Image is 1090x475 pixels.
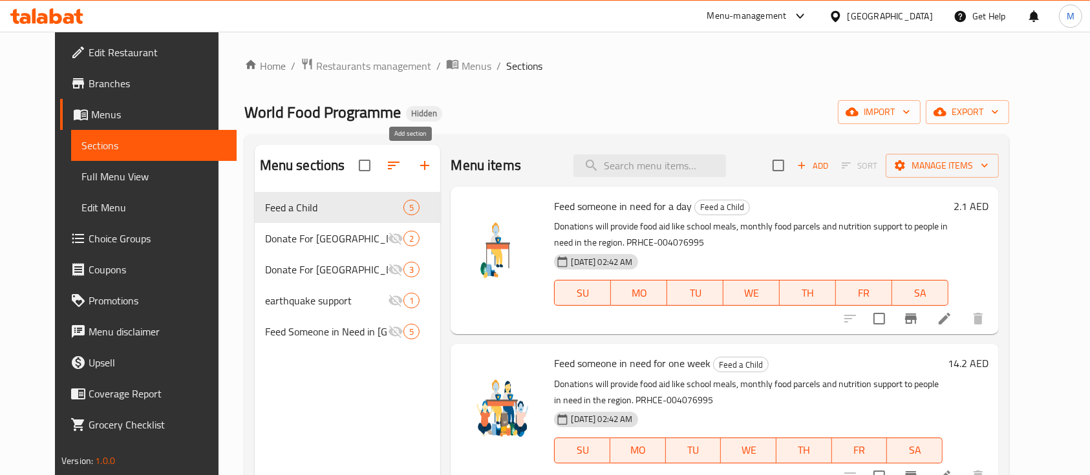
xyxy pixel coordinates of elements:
[497,58,501,74] li: /
[89,355,227,370] span: Upsell
[265,293,389,308] div: earthquake support
[892,280,948,306] button: SA
[95,452,115,469] span: 1.0.0
[60,409,237,440] a: Grocery Checklist
[1067,9,1074,23] span: M
[667,280,723,306] button: TU
[832,438,888,463] button: FR
[695,200,749,215] span: Feed a Child
[833,156,886,176] span: Select section first
[610,438,666,463] button: MO
[404,202,419,214] span: 5
[895,303,926,334] button: Branch-specific-item
[388,293,403,308] svg: Inactive section
[848,9,933,23] div: [GEOGRAPHIC_DATA]
[260,156,345,175] h2: Menu sections
[403,293,420,308] div: items
[897,284,943,302] span: SA
[81,200,227,215] span: Edit Menu
[566,413,637,425] span: [DATE] 02:42 AM
[776,438,832,463] button: TH
[89,324,227,339] span: Menu disclaimer
[566,256,637,268] span: [DATE] 02:42 AM
[265,200,404,215] div: Feed a Child
[89,76,227,91] span: Branches
[573,154,726,177] input: search
[792,156,833,176] span: Add item
[60,378,237,409] a: Coverage Report
[301,58,431,74] a: Restaurants management
[611,280,667,306] button: MO
[461,354,544,437] img: Feed someone in need for one week
[255,187,441,352] nav: Menu sections
[404,326,419,338] span: 5
[714,357,768,372] span: Feed a Child
[255,254,441,285] div: Donate For [GEOGRAPHIC_DATA]3
[707,8,787,24] div: Menu-management
[785,284,831,302] span: TH
[837,441,882,459] span: FR
[403,262,420,277] div: items
[436,58,441,74] li: /
[388,324,403,339] svg: Inactive section
[89,386,227,401] span: Coverage Report
[89,417,227,432] span: Grocery Checklist
[60,254,237,285] a: Coupons
[554,196,692,216] span: Feed someone in need for a day
[60,68,237,99] a: Branches
[892,441,937,459] span: SA
[554,280,611,306] button: SU
[265,231,389,246] div: Donate For Palestine
[795,158,830,173] span: Add
[896,158,988,174] span: Manage items
[244,98,401,127] span: World Food Programme
[265,262,389,277] span: Donate For [GEOGRAPHIC_DATA]
[71,130,237,161] a: Sections
[406,108,442,119] span: Hidden
[729,284,775,302] span: WE
[406,106,442,121] div: Hidden
[721,438,776,463] button: WE
[841,284,887,302] span: FR
[404,264,419,276] span: 3
[81,169,227,184] span: Full Menu View
[866,305,893,332] span: Select to update
[89,45,227,60] span: Edit Restaurant
[792,156,833,176] button: Add
[60,347,237,378] a: Upsell
[255,316,441,347] div: Feed Someone in Need in [GEOGRAPHIC_DATA]5
[60,223,237,254] a: Choice Groups
[963,303,994,334] button: delete
[404,233,419,245] span: 2
[60,285,237,316] a: Promotions
[89,262,227,277] span: Coupons
[780,280,836,306] button: TH
[388,262,403,277] svg: Inactive section
[388,231,403,246] svg: Inactive section
[404,295,419,307] span: 1
[451,156,521,175] h2: Menu items
[60,37,237,68] a: Edit Restaurant
[89,231,227,246] span: Choice Groups
[848,104,910,120] span: import
[244,58,286,74] a: Home
[255,192,441,223] div: Feed a Child5
[713,357,769,372] div: Feed a Child
[672,284,718,302] span: TU
[461,197,544,280] img: Feed someone in need for a day
[255,223,441,254] div: Donate For [GEOGRAPHIC_DATA]2
[316,58,431,74] span: Restaurants management
[291,58,295,74] li: /
[554,438,610,463] button: SU
[265,324,389,339] div: Feed Someone in Need in Lebanon
[765,152,792,179] span: Select section
[887,438,943,463] button: SA
[244,58,1009,74] nav: breadcrumb
[60,316,237,347] a: Menu disclaimer
[616,284,662,302] span: MO
[671,441,716,459] span: TU
[886,154,999,178] button: Manage items
[60,99,237,130] a: Menus
[255,285,441,316] div: earthquake support1
[926,100,1009,124] button: export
